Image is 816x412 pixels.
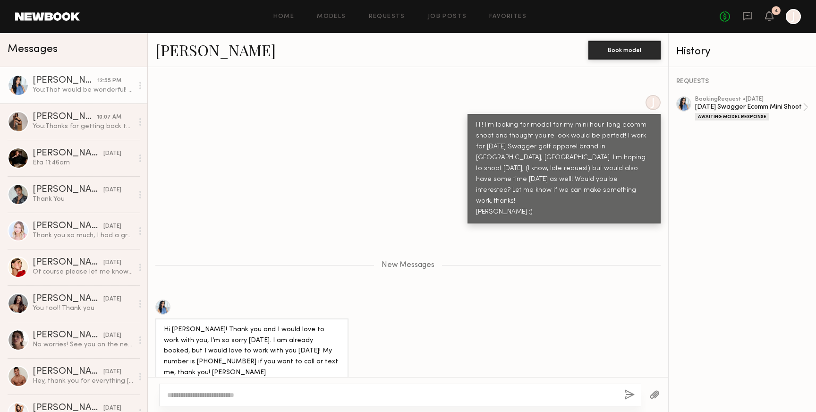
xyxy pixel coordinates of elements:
div: Eta 11:46am [33,158,133,167]
div: [DATE] [103,295,121,304]
div: Awaiting Model Response [695,113,769,120]
div: [PERSON_NAME] [33,294,103,304]
div: 10:07 AM [97,113,121,122]
div: booking Request • [DATE] [695,96,803,103]
a: Favorites [489,14,527,20]
a: Requests [369,14,405,20]
div: [PERSON_NAME] [33,331,103,340]
div: [DATE] [103,186,121,195]
div: [DATE] Swagger Ecomm Mini Shoot [695,103,803,112]
button: Book model [588,41,661,60]
div: No worries! See you on the next one:) [33,340,133,349]
div: Thank You [33,195,133,204]
div: [DATE] [103,222,121,231]
div: You too!! Thank you [33,304,133,313]
a: Home [273,14,295,20]
div: [PERSON_NAME] [33,149,103,158]
div: Of course please let me know if anything more comes up !! Have a great shoot 🫶🏼✨ [33,267,133,276]
div: Hi [PERSON_NAME]! Thank you and I would love to work with you, I’m so sorry [DATE]. I am already ... [164,325,340,379]
a: J [786,9,801,24]
div: [DATE] [103,331,121,340]
a: [PERSON_NAME] [155,40,276,60]
div: [DATE] [103,149,121,158]
div: [PERSON_NAME] [33,112,97,122]
div: 12:55 PM [97,77,121,86]
a: Models [317,14,346,20]
div: [PERSON_NAME] [33,185,103,195]
div: History [676,46,808,57]
div: [DATE] [103,258,121,267]
div: 4 [774,9,778,14]
div: [PERSON_NAME] [33,367,103,377]
a: bookingRequest •[DATE][DATE] Swagger Ecomm Mini ShootAwaiting Model Response [695,96,808,120]
a: Job Posts [428,14,467,20]
div: You: Thanks for getting back to me! No worries, hope we can make something happen in the future! :) [33,122,133,131]
span: New Messages [382,261,434,269]
div: You: That would be wonderful! how does 1pm work for you? [33,86,133,94]
span: Messages [8,44,58,55]
div: Hi! I'm looking for model for my mini hour-long ecomm shoot and thought you're look would be perf... [476,120,652,218]
a: Book model [588,45,661,53]
div: [DATE] [103,368,121,377]
div: Thank you so much, I had a great time!! 😊 [33,231,133,240]
div: [PERSON_NAME] [33,76,97,86]
div: [PERSON_NAME] [33,258,103,267]
div: REQUESTS [676,78,808,85]
div: [PERSON_NAME] [33,222,103,231]
div: Hey, thank you for everything [DATE]. It was great working with you two. I appreciate the polo sh... [33,377,133,386]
